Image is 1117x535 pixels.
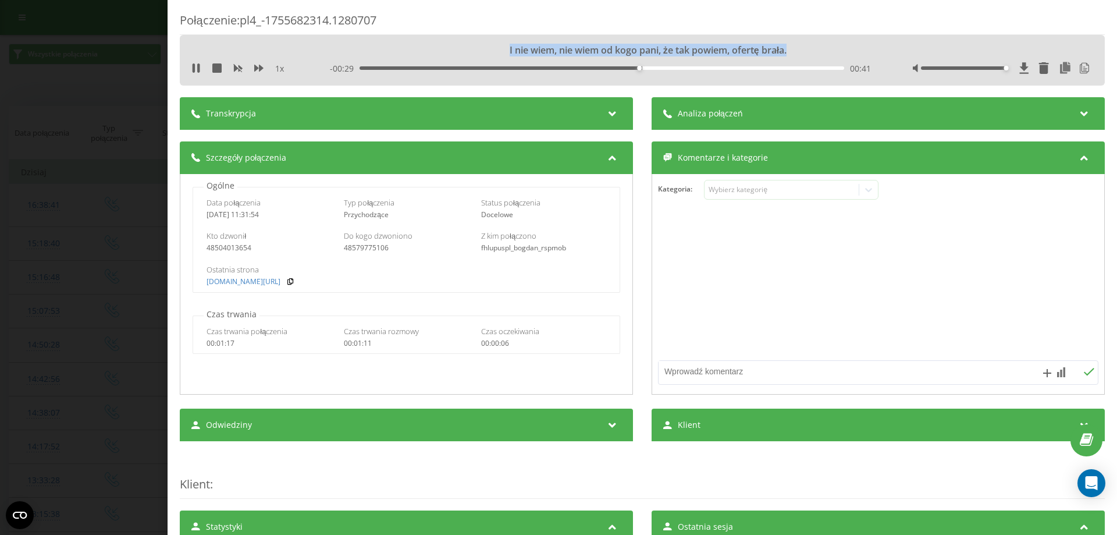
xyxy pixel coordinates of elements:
[207,244,332,252] div: 48504013654
[344,339,469,348] div: 00:01:11
[330,63,360,75] span: - 00:29
[204,309,259,320] p: Czas trwania
[481,326,539,336] span: Czas oczekiwania
[207,339,332,348] div: 00:01:17
[637,66,642,70] div: Accessibility label
[275,63,284,75] span: 1 x
[279,44,1005,56] div: I nie wiem, nie wiem od kogo pani, że tak powiem, ofertę brała.
[6,501,34,529] button: Open CMP widget
[180,476,210,492] span: Klient
[481,231,536,241] span: Z kim połączono
[709,185,854,194] div: Wybierz kategorię
[207,197,261,208] span: Data połączenia
[1077,469,1105,497] div: Open Intercom Messenger
[344,210,389,219] span: Przychodzące
[850,63,871,75] span: 00:41
[206,419,252,431] span: Odwiedziny
[481,339,606,348] div: 00:00:06
[204,180,237,192] p: Ogólne
[207,264,259,275] span: Ostatnia strona
[678,419,700,431] span: Klient
[207,231,246,241] span: Kto dzwonił
[344,197,394,208] span: Typ połączenia
[344,231,412,241] span: Do kogo dzwoniono
[481,197,540,208] span: Status połączenia
[180,12,1105,35] div: Połączenie : pl4_-1755682314.1280707
[678,521,733,533] span: Ostatnia sesja
[678,152,768,164] span: Komentarze i kategorie
[658,185,704,193] h4: Kategoria :
[344,244,469,252] div: 48579775106
[344,326,419,336] span: Czas trwania rozmowy
[207,278,280,286] a: [DOMAIN_NAME][URL]
[207,326,287,336] span: Czas trwania połączenia
[206,108,256,119] span: Transkrypcja
[207,211,332,219] div: [DATE] 11:31:54
[481,210,513,219] span: Docelowe
[678,108,743,119] span: Analiza połączeń
[180,453,1105,499] div: :
[1004,66,1008,70] div: Accessibility label
[206,521,243,533] span: Statystyki
[481,244,606,252] div: fhlupuspl_bogdan_rspmob
[206,152,286,164] span: Szczegóły połączenia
